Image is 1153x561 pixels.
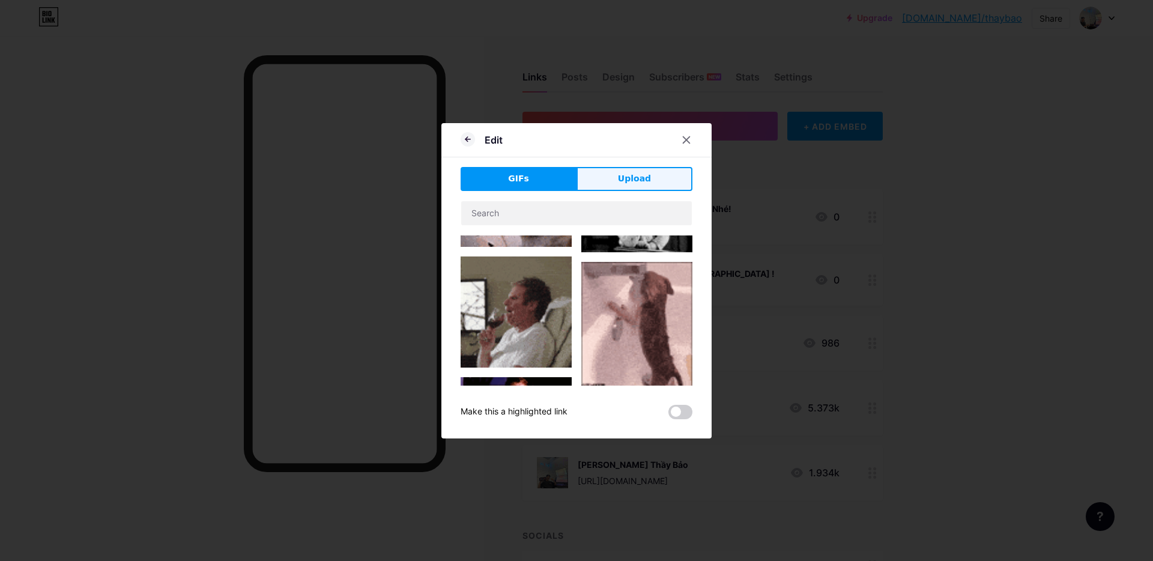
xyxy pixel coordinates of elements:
[461,405,567,419] div: Make this a highlighted link
[581,262,692,391] img: Gihpy
[485,133,503,147] div: Edit
[576,167,692,191] button: Upload
[461,201,692,225] input: Search
[461,256,572,368] img: Gihpy
[461,167,576,191] button: GIFs
[508,172,529,185] span: GIFs
[461,377,572,431] img: Gihpy
[618,172,651,185] span: Upload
